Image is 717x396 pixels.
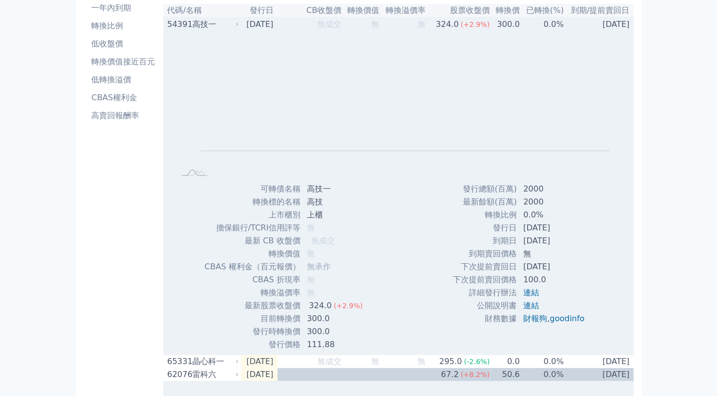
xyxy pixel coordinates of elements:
span: 無 [418,357,426,366]
td: 300.0 [301,312,371,325]
a: 轉換比例 [88,18,159,34]
td: 詳細發行辦法 [452,286,517,299]
td: 到期賣回價格 [452,247,517,260]
span: 無 [418,19,426,29]
span: 無 [307,249,315,258]
td: [DATE] [241,368,278,381]
li: 低收盤價 [88,38,159,50]
div: 62076 [167,369,190,381]
td: 轉換價值 [204,247,301,260]
span: 無 [307,275,315,284]
span: (+8.2%) [461,371,490,379]
td: 發行時轉換價 [204,325,301,338]
td: 可轉債名稱 [204,183,301,196]
td: [DATE] [241,17,278,31]
th: 轉換溢價率 [380,4,426,17]
th: 股票收盤價 [426,4,490,17]
div: 雷科六 [192,369,237,381]
span: 無 [371,370,379,379]
td: 無 [517,247,592,260]
td: 下次提前賣回日 [452,260,517,273]
td: 高技 [301,196,371,208]
td: 發行日 [452,221,517,234]
th: 發行日 [241,4,278,17]
td: [DATE] [565,17,634,31]
td: , [517,312,592,325]
td: 最新餘額(百萬) [452,196,517,208]
span: (+2.9%) [334,302,363,310]
a: 轉換價值接近百元 [88,54,159,70]
div: 324.0 [307,300,334,312]
td: CBAS 折現率 [204,273,301,286]
td: 目前轉換價 [204,312,301,325]
td: [DATE] [517,221,592,234]
td: 財務數據 [452,312,517,325]
td: 2000 [517,196,592,208]
td: 轉換溢價率 [204,286,301,299]
li: 一年內到期 [88,2,159,14]
td: 0.0% [520,17,564,31]
span: 無 [371,19,379,29]
div: 高技一 [192,18,237,30]
a: 財報狗 [523,314,547,323]
td: 111.88 [301,338,371,351]
li: 高賣回報酬率 [88,110,159,122]
td: [DATE] [241,355,278,368]
span: 無成交 [311,236,335,245]
span: 無承作 [307,262,331,271]
td: 300.0 [490,17,520,31]
li: 低轉換溢價 [88,74,159,86]
span: 無成交 [317,370,341,379]
li: CBAS權利金 [88,92,159,104]
td: 0.0% [520,368,564,381]
div: 54391 [167,18,190,30]
td: 0.0% [517,208,592,221]
td: 100.0 [517,273,592,286]
td: 發行總額(百萬) [452,183,517,196]
div: 324.0 [434,18,461,30]
li: 轉換價值接近百元 [88,56,159,68]
td: 0.0% [520,355,564,368]
div: 聊天小工具 [667,348,717,396]
th: 轉換價 [490,4,520,17]
a: 低收盤價 [88,36,159,52]
div: 65331 [167,356,190,368]
th: 轉換價值 [342,4,380,17]
td: 2000 [517,183,592,196]
th: CB收盤價 [278,4,342,17]
td: [DATE] [565,355,634,368]
span: 無 [371,357,379,366]
a: CBAS權利金 [88,90,159,106]
a: 連結 [523,288,539,297]
td: 上櫃 [301,208,371,221]
td: [DATE] [517,260,592,273]
td: 300.0 [301,325,371,338]
li: 轉換比例 [88,20,159,32]
td: [DATE] [517,234,592,247]
span: (-2.6%) [464,358,490,366]
td: 高技一 [301,183,371,196]
td: 轉換比例 [452,208,517,221]
g: Chart [191,46,610,165]
td: 0.0 [490,355,520,368]
td: 最新股票收盤價 [204,299,301,312]
td: 發行價格 [204,338,301,351]
td: 上市櫃別 [204,208,301,221]
th: 已轉換(%) [520,4,564,17]
a: 連結 [523,301,539,310]
span: 無 [418,370,426,379]
td: 擔保銀行/TCRI信用評等 [204,221,301,234]
div: 295.0 [437,356,464,368]
span: 無 [307,288,315,297]
div: 晶心科一 [192,356,237,368]
iframe: Chat Widget [667,348,717,396]
a: 高賣回報酬率 [88,108,159,124]
td: [DATE] [565,368,634,381]
td: 轉換標的名稱 [204,196,301,208]
span: 無成交 [317,357,341,366]
td: CBAS 權利金（百元報價） [204,260,301,273]
div: 67.2 [439,369,461,381]
td: 到期日 [452,234,517,247]
td: 50.6 [490,368,520,381]
a: goodinfo [550,314,584,323]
